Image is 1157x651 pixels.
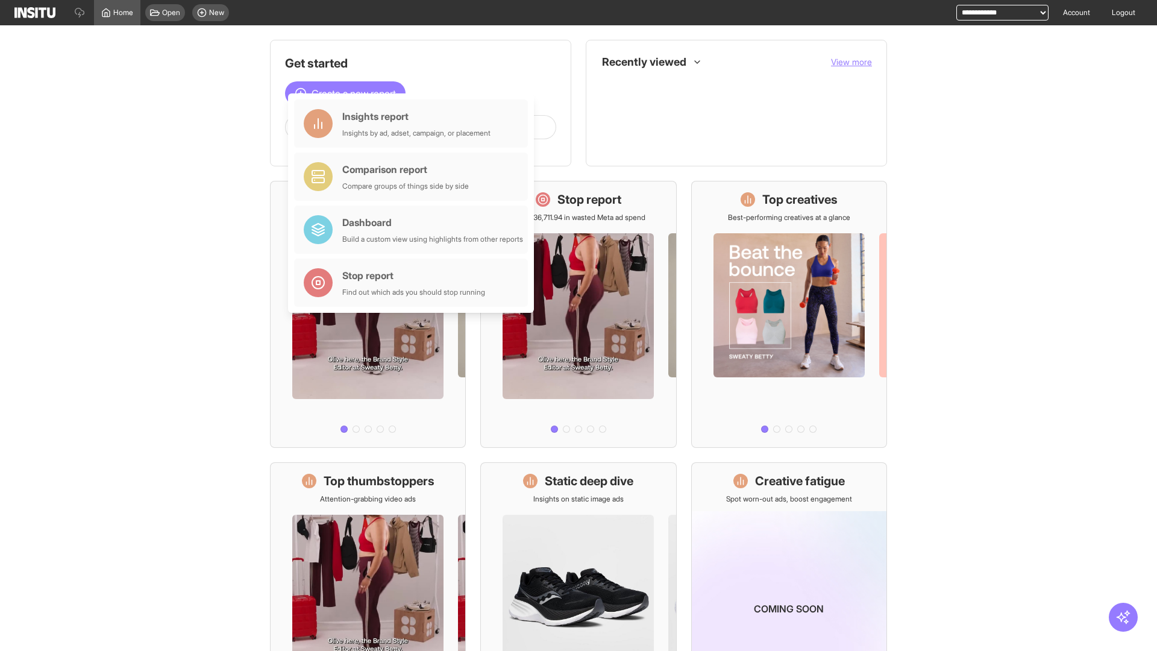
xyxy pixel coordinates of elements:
p: Insights on static image ads [533,494,624,504]
h1: Get started [285,55,556,72]
p: Save £36,711.94 in wasted Meta ad spend [512,213,645,222]
h1: Stop report [557,191,621,208]
h1: Static deep dive [545,473,633,489]
a: Top creativesBest-performing creatives at a glance [691,181,887,448]
button: Create a new report [285,81,406,105]
img: Logo [14,7,55,18]
a: What's live nowSee all active ads instantly [270,181,466,448]
h1: Top creatives [762,191,838,208]
div: Insights report [342,109,491,124]
div: Dashboard [342,215,523,230]
h1: Top thumbstoppers [324,473,434,489]
div: Find out which ads you should stop running [342,288,485,297]
button: View more [831,56,872,68]
a: Stop reportSave £36,711.94 in wasted Meta ad spend [480,181,676,448]
div: Build a custom view using highlights from other reports [342,234,523,244]
div: Compare groups of things side by side [342,181,469,191]
div: Stop report [342,268,485,283]
p: Attention-grabbing video ads [320,494,416,504]
p: Best-performing creatives at a glance [728,213,850,222]
span: View more [831,57,872,67]
div: Insights by ad, adset, campaign, or placement [342,128,491,138]
span: Home [113,8,133,17]
div: Comparison report [342,162,469,177]
span: Open [162,8,180,17]
span: New [209,8,224,17]
span: Create a new report [312,86,396,101]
